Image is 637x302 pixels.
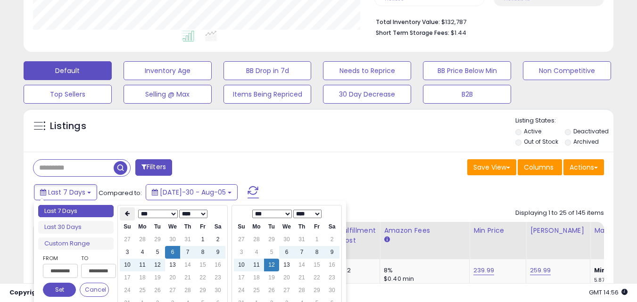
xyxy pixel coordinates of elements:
[48,188,85,197] span: Last 7 Days
[323,61,411,80] button: Needs to Reprice
[524,138,558,146] label: Out of Stock
[195,233,210,246] td: 1
[120,246,135,259] td: 3
[223,61,312,80] button: BB Drop in 7d
[165,246,180,259] td: 6
[150,246,165,259] td: 5
[165,259,180,271] td: 13
[563,159,604,175] button: Actions
[264,233,279,246] td: 29
[124,85,212,104] button: Selling @ Max
[530,226,586,236] div: [PERSON_NAME]
[473,226,522,236] div: Min Price
[81,253,109,263] label: To
[24,85,112,104] button: Top Sellers
[376,16,597,27] li: $132,787
[324,246,339,259] td: 9
[180,271,195,284] td: 21
[264,220,279,233] th: Tu
[384,226,465,236] div: Amazon Fees
[279,259,294,271] td: 13
[324,271,339,284] td: 23
[515,209,604,218] div: Displaying 1 to 25 of 145 items
[234,220,249,233] th: Su
[467,159,516,175] button: Save View
[210,284,225,297] td: 30
[309,271,324,284] td: 22
[195,284,210,297] td: 29
[234,284,249,297] td: 24
[573,127,609,135] label: Deactivated
[150,259,165,271] td: 12
[180,284,195,297] td: 28
[323,85,411,104] button: 30 Day Decrease
[165,233,180,246] td: 30
[50,120,86,133] h5: Listings
[249,220,264,233] th: Mo
[294,246,309,259] td: 7
[524,163,554,172] span: Columns
[38,237,114,250] li: Custom Range
[573,138,599,146] label: Archived
[249,284,264,297] td: 25
[339,266,372,275] div: 6.12
[518,159,562,175] button: Columns
[9,288,164,297] div: seller snap | |
[180,220,195,233] th: Th
[135,246,150,259] td: 4
[146,184,238,200] button: [DATE]-30 - Aug-05
[195,220,210,233] th: Fr
[309,259,324,271] td: 15
[339,226,376,245] div: Fulfillment Cost
[135,233,150,246] td: 28
[515,116,613,125] p: Listing States:
[150,271,165,284] td: 19
[376,18,440,26] b: Total Inventory Value:
[324,284,339,297] td: 30
[294,233,309,246] td: 31
[195,246,210,259] td: 8
[594,266,608,275] b: Min:
[223,85,312,104] button: Items Being Repriced
[264,259,279,271] td: 12
[309,246,324,259] td: 8
[384,236,389,244] small: Amazon Fees.
[451,28,466,37] span: $1.44
[279,220,294,233] th: We
[279,246,294,259] td: 6
[264,271,279,284] td: 19
[195,259,210,271] td: 15
[9,288,44,297] strong: Copyright
[210,233,225,246] td: 2
[38,221,114,234] li: Last 30 Days
[120,271,135,284] td: 17
[309,284,324,297] td: 29
[309,220,324,233] th: Fr
[423,61,511,80] button: BB Price Below Min
[195,271,210,284] td: 22
[120,259,135,271] td: 10
[135,259,150,271] td: 11
[376,29,449,37] b: Short Term Storage Fees:
[324,220,339,233] th: Sa
[279,271,294,284] td: 20
[234,246,249,259] td: 3
[180,246,195,259] td: 7
[249,246,264,259] td: 4
[234,259,249,271] td: 10
[264,284,279,297] td: 26
[120,284,135,297] td: 24
[120,233,135,246] td: 27
[530,266,551,275] a: 259.99
[279,233,294,246] td: 30
[135,159,172,176] button: Filters
[423,85,511,104] button: B2B
[524,127,541,135] label: Active
[210,246,225,259] td: 9
[180,259,195,271] td: 14
[165,220,180,233] th: We
[38,205,114,218] li: Last 7 Days
[249,271,264,284] td: 18
[34,184,97,200] button: Last 7 Days
[210,259,225,271] td: 16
